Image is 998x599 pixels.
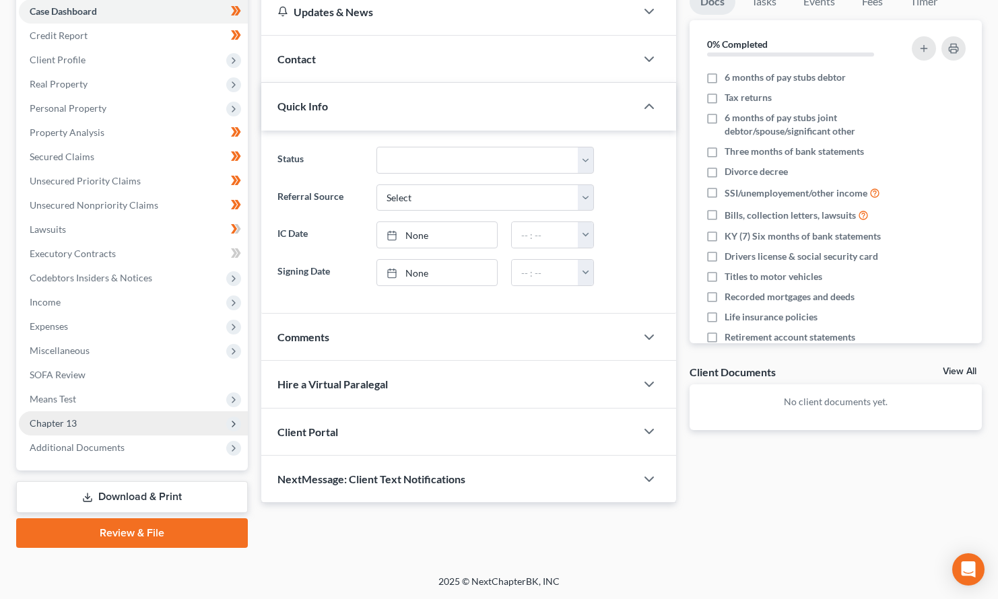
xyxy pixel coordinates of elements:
[725,165,788,178] span: Divorce decree
[700,395,971,409] p: No client documents yet.
[19,242,248,266] a: Executory Contracts
[19,193,248,217] a: Unsecured Nonpriority Claims
[271,147,370,174] label: Status
[725,230,881,243] span: KY (7) Six months of bank statements
[377,222,497,248] a: None
[19,217,248,242] a: Lawsuits
[277,5,620,19] div: Updates & News
[30,345,90,356] span: Miscellaneous
[30,127,104,138] span: Property Analysis
[16,481,248,513] a: Download & Print
[512,222,579,248] input: -- : --
[725,145,864,158] span: Three months of bank statements
[725,330,855,344] span: Retirement account statements
[19,120,248,145] a: Property Analysis
[725,71,846,84] span: 6 months of pay stubs debtor
[30,369,86,380] span: SOFA Review
[30,296,61,308] span: Income
[277,100,328,112] span: Quick Info
[725,290,855,304] span: Recorded mortgages and deeds
[19,363,248,387] a: SOFA Review
[725,186,867,200] span: SSI/unemployement/other income
[690,365,776,379] div: Client Documents
[30,417,77,429] span: Chapter 13
[725,270,822,283] span: Titles to motor vehicles
[271,184,370,211] label: Referral Source
[115,575,883,599] div: 2025 © NextChapterBK, INC
[943,367,976,376] a: View All
[277,425,338,438] span: Client Portal
[725,91,772,104] span: Tax returns
[725,209,856,222] span: Bills, collection letters, lawsuits
[725,111,898,138] span: 6 months of pay stubs joint debtor/spouse/significant other
[30,320,68,332] span: Expenses
[16,518,248,548] a: Review & File
[377,260,497,285] a: None
[725,310,818,324] span: Life insurance policies
[952,553,985,586] div: Open Intercom Messenger
[30,393,76,404] span: Means Test
[30,54,86,65] span: Client Profile
[30,248,116,259] span: Executory Contracts
[277,378,388,390] span: Hire a Virtual Paralegal
[271,221,370,248] label: IC Date
[19,169,248,193] a: Unsecured Priority Claims
[30,151,94,162] span: Secured Claims
[30,223,66,235] span: Lawsuits
[30,272,152,283] span: Codebtors Insiders & Notices
[30,175,141,186] span: Unsecured Priority Claims
[277,330,329,343] span: Comments
[725,250,878,263] span: Drivers license & social security card
[271,259,370,286] label: Signing Date
[30,102,106,114] span: Personal Property
[19,24,248,48] a: Credit Report
[30,199,158,211] span: Unsecured Nonpriority Claims
[707,38,768,50] strong: 0% Completed
[277,52,316,65] span: Contact
[30,78,88,90] span: Real Property
[30,442,125,453] span: Additional Documents
[30,5,97,17] span: Case Dashboard
[30,30,88,41] span: Credit Report
[277,472,465,485] span: NextMessage: Client Text Notifications
[512,260,579,285] input: -- : --
[19,145,248,169] a: Secured Claims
